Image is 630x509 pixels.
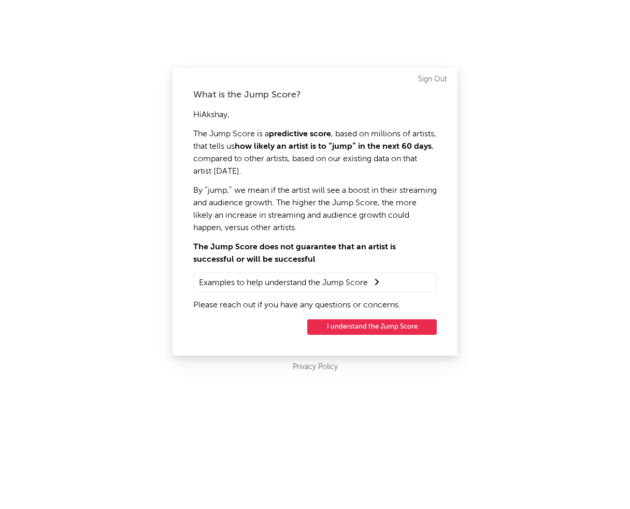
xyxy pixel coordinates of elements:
p: The Jump Score is a , based on millions of artists, that tells us , compared to other artists, ba... [193,128,437,178]
p: By “jump,” we mean if the artist will see a boost in their streaming and audience growth. The hig... [193,185,437,234]
strong: predictive score [269,130,331,138]
button: I understand the Jump Score [307,319,437,335]
strong: The Jump Score does not guarantee that an artist is successful or will be successful [193,243,396,264]
a: Sign Out [418,73,447,86]
a: Privacy Policy [293,361,338,374]
div: What is the Jump Score? [193,89,437,101]
summary: Examples to help understand the Jump Score [199,276,431,289]
p: Hi Akshay , [193,109,437,121]
p: Please reach out if you have any questions or concerns. [193,299,437,312]
strong: how likely an artist is to “jump” in the next 60 days [235,143,432,151]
